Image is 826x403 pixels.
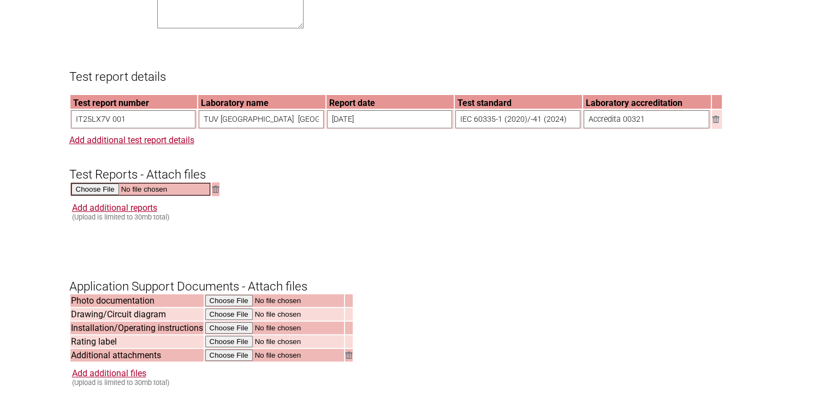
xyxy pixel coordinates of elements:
img: Remove [346,352,352,359]
img: Remove [712,116,719,123]
small: (Upload is limited to 30mb total) [72,213,169,221]
th: Laboratory name [198,95,325,109]
small: (Upload is limited to 30mb total) [72,378,169,387]
th: Test report number [70,95,198,109]
td: Additional attachments [70,349,204,361]
h3: Test Reports - Attach files [69,149,757,181]
img: Remove [212,186,219,193]
th: Laboratory accreditation [583,95,711,109]
h3: Application Support Documents - Attach files [69,260,757,293]
h3: Test report details [69,51,757,84]
td: Drawing/Circuit diagram [70,308,204,321]
th: Test standard [455,95,582,109]
td: Photo documentation [70,294,204,307]
th: Report date [326,95,454,109]
td: Installation/Operating instructions [70,322,204,334]
a: Add additional files [72,368,146,378]
a: Add additional reports [72,203,157,213]
td: Rating label [70,335,204,348]
a: Add additional test report details [69,135,194,145]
